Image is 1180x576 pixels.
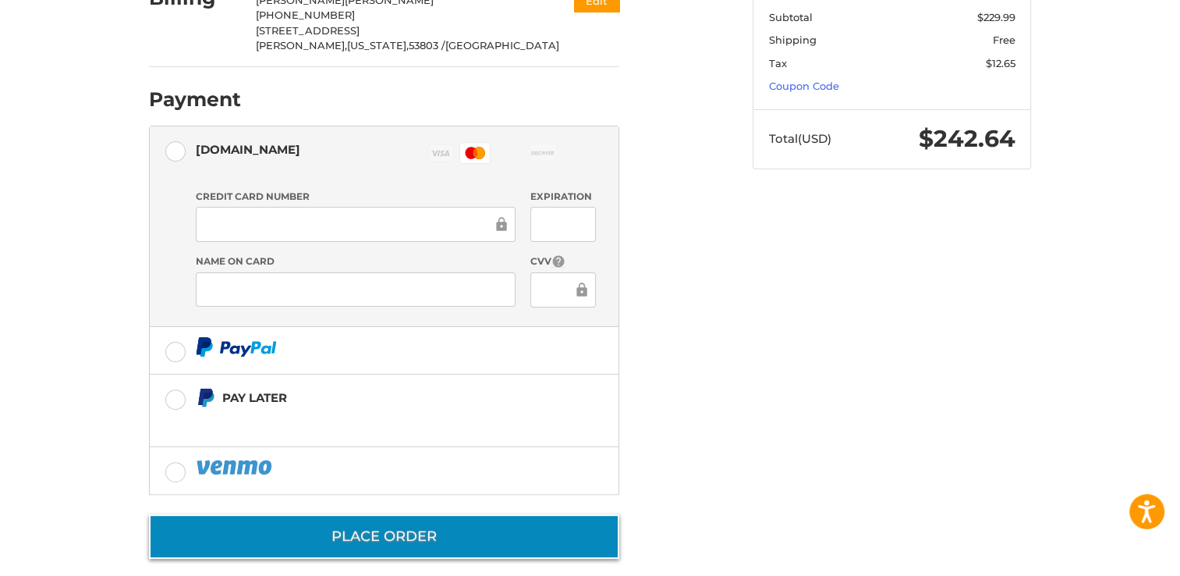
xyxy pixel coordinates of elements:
span: $242.64 [919,124,1015,153]
span: [STREET_ADDRESS] [256,24,360,37]
iframe: PayPal Message 1 [196,414,522,428]
div: Pay Later [222,385,521,411]
span: $229.99 [977,11,1015,23]
h2: Payment [149,87,241,112]
div: [DOMAIN_NAME] [196,137,300,162]
label: Name on Card [196,254,516,268]
img: PayPal icon [196,337,277,357]
span: [GEOGRAPHIC_DATA] [445,39,559,52]
span: Shipping [769,34,817,46]
iframe: Google Customer Reviews [1051,534,1180,576]
button: Place Order [149,514,619,559]
label: Expiration [530,190,595,204]
span: [PHONE_NUMBER] [256,9,355,21]
img: Pay Later icon [196,388,215,407]
label: CVV [530,254,595,269]
span: Total (USD) [769,131,831,146]
span: $12.65 [986,57,1015,69]
span: [PERSON_NAME], [256,39,347,52]
img: PayPal icon [196,457,275,477]
label: Credit Card Number [196,190,516,204]
span: Subtotal [769,11,813,23]
span: [US_STATE], [347,39,409,52]
span: Tax [769,57,787,69]
span: 53803 / [409,39,445,52]
a: Coupon Code [769,80,839,92]
span: Free [993,34,1015,46]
